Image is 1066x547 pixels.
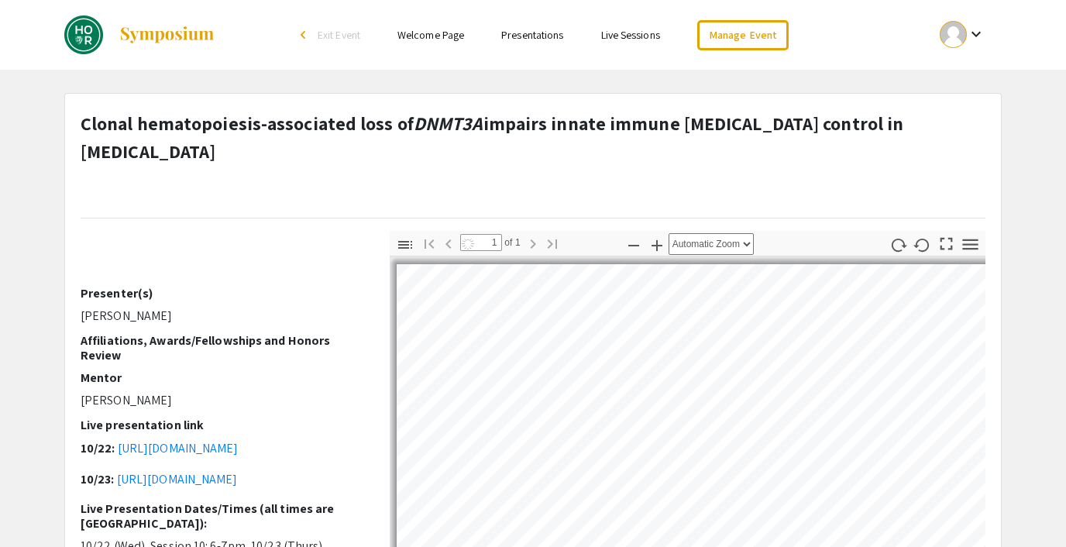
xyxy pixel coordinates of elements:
div: arrow_back_ios [301,30,310,40]
button: Tools [958,233,984,256]
button: Previous Page [435,232,462,254]
h2: Live Presentation Dates/Times (all times are [GEOGRAPHIC_DATA]): [81,501,366,531]
button: Toggle Sidebar [392,233,418,256]
mat-icon: Expand account dropdown [967,25,985,43]
strong: 10/22: [81,440,115,456]
h2: Affiliations, Awards/Fellowships and Honors Review [81,333,366,363]
button: Go to Last Page [539,232,566,254]
button: Switch to Presentation Mode [934,231,960,253]
span: of 1 [502,234,521,251]
h2: Mentor [81,370,366,385]
p: [PERSON_NAME] [81,307,366,325]
h2: Presenter(s) [81,286,366,301]
button: Go to First Page [416,232,442,254]
strong: Clonal hematopoiesis-associated loss of impairs innate immune [MEDICAL_DATA] control in [MEDICAL_... [81,111,903,163]
iframe: Chat [12,477,66,535]
span: Exit Event [318,28,360,42]
button: Rotate Counterclockwise [910,233,936,256]
button: Rotate Clockwise [885,233,912,256]
button: Expand account dropdown [923,17,1002,52]
input: Page [460,234,502,251]
select: Zoom [669,233,754,255]
img: JHU: REAL Fall 2025 (formerly DREAMS) [64,15,103,54]
img: Symposium by ForagerOne [119,26,215,44]
a: [URL][DOMAIN_NAME] [117,471,238,487]
a: Manage Event [697,20,789,50]
a: JHU: REAL Fall 2025 (formerly DREAMS) [64,15,215,54]
a: Presentations [501,28,563,42]
a: Live Sessions [601,28,660,42]
button: Zoom In [644,233,670,256]
h2: Live presentation link [81,418,366,432]
button: Next Page [520,232,546,254]
strong: 10/23: [81,471,115,487]
a: [URL][DOMAIN_NAME] [118,440,239,456]
a: Welcome Page [397,28,464,42]
button: Zoom Out [621,233,647,256]
em: DNMT3A [414,111,483,136]
p: [PERSON_NAME] [81,391,366,410]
